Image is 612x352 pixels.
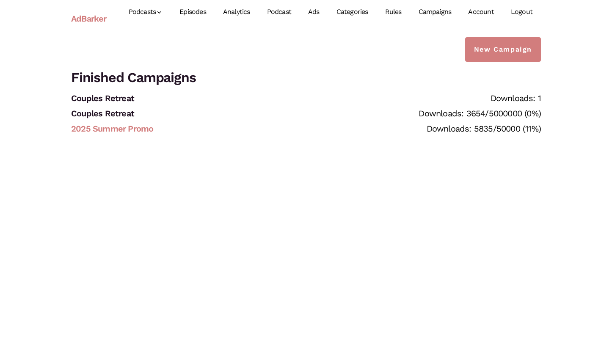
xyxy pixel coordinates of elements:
[71,9,107,28] a: AdBarker
[71,68,541,87] h2: Finished Campaigns
[71,124,153,134] a: 2025 Summer Promo
[465,37,541,62] a: New Campaign
[419,106,541,121] div: Downloads: 3654/5000000 (0%)
[427,121,541,136] div: Downloads: 5835/50000 (11%)
[491,91,541,106] div: Downloads: 1
[71,108,134,118] a: Couples Retreat
[71,93,134,103] a: Couples Retreat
